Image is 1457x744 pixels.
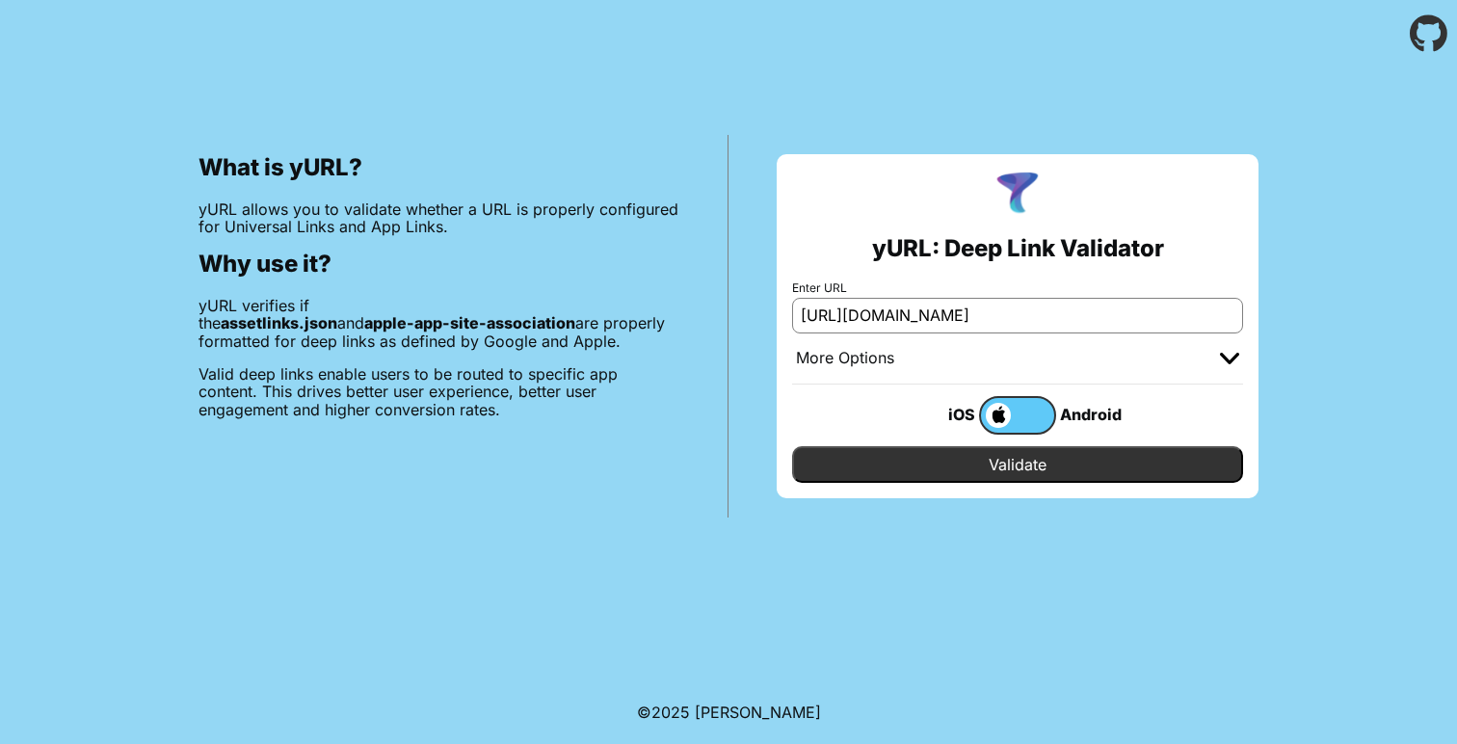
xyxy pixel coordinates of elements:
p: yURL allows you to validate whether a URL is properly configured for Universal Links and App Links. [199,200,679,236]
footer: © [637,680,821,744]
label: Enter URL [792,281,1243,295]
p: Valid deep links enable users to be routed to specific app content. This drives better user exper... [199,365,679,418]
b: assetlinks.json [221,313,337,332]
h2: What is yURL? [199,154,679,181]
div: More Options [796,349,894,368]
p: yURL verifies if the and are properly formatted for deep links as defined by Google and Apple. [199,297,679,350]
div: iOS [902,402,979,427]
img: chevron [1220,353,1239,364]
input: e.g. https://app.chayev.com/xyx [792,298,1243,332]
input: Validate [792,446,1243,483]
div: Android [1056,402,1133,427]
a: Michael Ibragimchayev's Personal Site [695,703,821,722]
h2: Why use it? [199,251,679,278]
b: apple-app-site-association [364,313,575,332]
img: yURL Logo [993,170,1043,220]
span: 2025 [651,703,690,722]
h2: yURL: Deep Link Validator [872,235,1164,262]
